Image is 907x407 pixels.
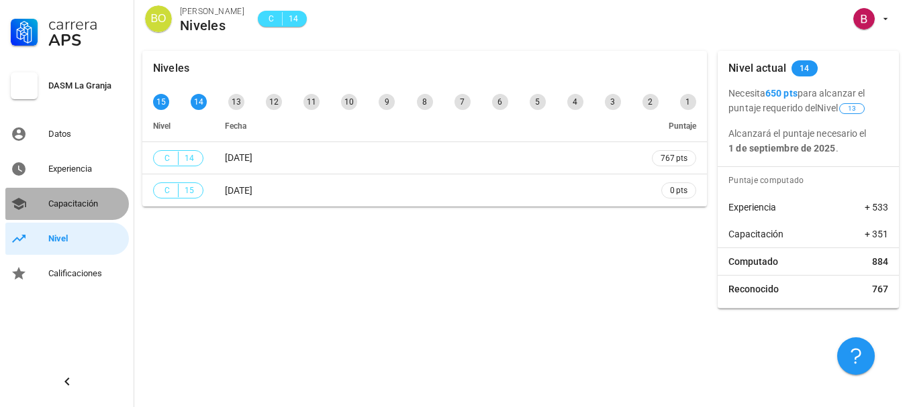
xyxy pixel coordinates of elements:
[184,184,195,197] span: 15
[865,200,888,214] span: + 533
[162,184,173,197] span: C
[567,94,583,110] div: 4
[661,152,687,165] span: 767 pts
[5,118,129,150] a: Datos
[670,184,687,197] span: 0 pts
[728,126,888,156] p: Alcanzará el puntaje necesario el .
[48,80,124,91] div: DASM La Granja
[266,12,277,25] span: C
[669,121,696,131] span: Puntaje
[848,104,856,113] span: 13
[642,94,659,110] div: 2
[225,185,252,196] span: [DATE]
[728,282,779,296] span: Reconocido
[872,255,888,268] span: 884
[142,110,214,142] th: Nivel
[455,94,471,110] div: 7
[728,143,835,154] b: 1 de septiembre de 2025
[180,5,244,18] div: [PERSON_NAME]
[214,110,641,142] th: Fecha
[530,94,546,110] div: 5
[48,233,124,244] div: Nivel
[153,94,169,110] div: 15
[5,223,129,255] a: Nivel
[191,94,207,110] div: 14
[162,152,173,165] span: C
[379,94,395,110] div: 9
[150,5,166,32] span: BO
[48,198,124,209] div: Capacitación
[728,227,783,241] span: Capacitación
[48,32,124,48] div: APS
[48,129,124,139] div: Datos
[153,51,189,86] div: Niveles
[723,167,899,194] div: Puntaje computado
[605,94,621,110] div: 3
[817,103,866,113] span: Nivel
[303,94,320,110] div: 11
[728,200,776,214] span: Experiencia
[765,88,798,99] b: 650 pts
[153,121,171,131] span: Nivel
[853,8,875,30] div: avatar
[800,60,810,76] span: 14
[5,153,129,185] a: Experiencia
[228,94,244,110] div: 13
[728,86,888,115] p: Necesita para alcanzar el puntaje requerido del
[5,257,129,290] a: Calificaciones
[48,16,124,32] div: Carrera
[266,94,282,110] div: 12
[728,255,778,268] span: Computado
[180,18,244,33] div: Niveles
[492,94,508,110] div: 6
[48,268,124,279] div: Calificaciones
[225,121,246,131] span: Fecha
[5,188,129,220] a: Capacitación
[728,51,786,86] div: Nivel actual
[48,164,124,174] div: Experiencia
[417,94,433,110] div: 8
[184,152,195,165] span: 14
[145,5,172,32] div: avatar
[872,282,888,296] span: 767
[865,227,888,241] span: + 351
[225,152,252,163] span: [DATE]
[341,94,357,110] div: 10
[288,12,299,25] span: 14
[641,110,707,142] th: Puntaje
[680,94,696,110] div: 1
